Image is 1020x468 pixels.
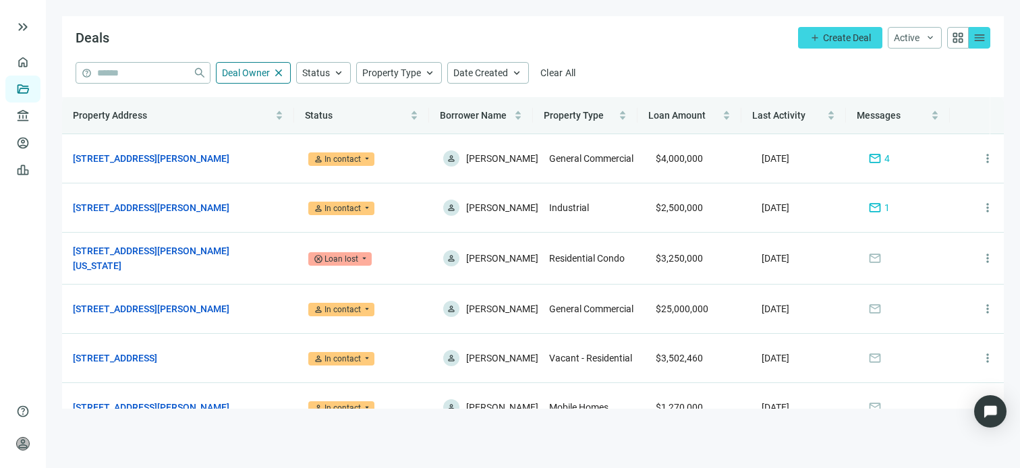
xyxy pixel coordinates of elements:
[15,19,31,35] button: keyboard_double_arrow_right
[362,67,421,78] span: Property Type
[656,253,703,264] span: $3,250,000
[73,243,273,273] a: [STREET_ADDRESS][PERSON_NAME][US_STATE]
[333,67,345,79] span: keyboard_arrow_up
[981,201,994,214] span: more_vert
[762,303,789,314] span: [DATE]
[273,67,285,79] span: close
[73,151,229,166] a: [STREET_ADDRESS][PERSON_NAME]
[656,402,703,413] span: $1,270,000
[73,301,229,316] a: [STREET_ADDRESS][PERSON_NAME]
[762,253,789,264] span: [DATE]
[447,154,456,163] span: person
[656,153,703,164] span: $4,000,000
[73,200,229,215] a: [STREET_ADDRESS][PERSON_NAME]
[752,110,805,121] span: Last Activity
[974,245,1001,272] button: more_vert
[549,353,632,363] span: Vacant - Residential
[466,399,538,415] span: [PERSON_NAME]
[453,67,508,78] span: Date Created
[762,353,789,363] span: [DATE]
[648,110,706,121] span: Loan Amount
[314,305,323,314] span: person
[324,152,361,166] div: In contact
[324,352,361,365] div: In contact
[798,27,882,49] button: addCreate Deal
[466,301,538,317] span: [PERSON_NAME]
[656,303,708,314] span: $25,000,000
[511,67,523,79] span: keyboard_arrow_up
[73,400,229,415] a: [STREET_ADDRESS][PERSON_NAME]
[762,153,789,164] span: [DATE]
[447,403,456,412] span: person
[974,345,1001,372] button: more_vert
[534,62,582,84] button: Clear All
[549,303,633,314] span: General Commercial
[981,152,994,165] span: more_vert
[466,150,538,167] span: [PERSON_NAME]
[447,353,456,363] span: person
[73,351,157,365] a: [STREET_ADDRESS]
[981,302,994,316] span: more_vert
[544,110,604,121] span: Property Type
[868,152,882,165] span: mail
[73,110,147,121] span: Property Address
[857,110,901,121] span: Messages
[884,200,890,215] span: 1
[540,67,576,78] span: Clear All
[810,32,820,43] span: add
[974,295,1001,322] button: more_vert
[314,154,323,164] span: person
[981,252,994,265] span: more_vert
[447,254,456,263] span: person
[466,350,538,366] span: [PERSON_NAME]
[868,201,882,214] span: mail
[447,203,456,212] span: person
[973,31,986,45] span: menu
[466,250,538,266] span: [PERSON_NAME]
[324,401,361,415] div: In contact
[888,27,942,49] button: Activekeyboard_arrow_down
[884,151,890,166] span: 4
[974,395,1007,428] div: Open Intercom Messenger
[424,67,436,79] span: keyboard_arrow_up
[16,405,30,418] span: help
[894,32,919,43] span: Active
[314,354,323,363] span: person
[762,202,789,213] span: [DATE]
[440,110,507,121] span: Borrower Name
[925,32,936,43] span: keyboard_arrow_down
[974,145,1001,172] button: more_vert
[656,202,703,213] span: $2,500,000
[324,303,361,316] div: In contact
[981,351,994,365] span: more_vert
[302,67,330,78] span: Status
[974,194,1001,221] button: more_vert
[951,31,965,45] span: grid_view
[549,402,608,413] span: Mobile Homes
[549,153,633,164] span: General Commercial
[549,202,589,213] span: Industrial
[868,302,882,316] span: mail
[466,200,538,216] span: [PERSON_NAME]
[324,202,361,215] div: In contact
[314,254,323,264] span: cancel
[305,110,333,121] span: Status
[82,68,92,78] span: help
[16,109,26,123] span: account_balance
[447,304,456,314] span: person
[16,437,30,450] span: person
[222,67,270,78] span: Deal Owner
[314,403,323,413] span: person
[656,353,703,363] span: $3,502,460
[314,204,323,213] span: person
[868,252,882,265] span: mail
[324,252,358,266] div: Loan lost
[868,401,882,414] span: mail
[549,253,625,264] span: Residential Condo
[974,394,1001,421] button: more_vert
[868,351,882,365] span: mail
[823,32,871,43] span: Create Deal
[762,402,789,413] span: [DATE]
